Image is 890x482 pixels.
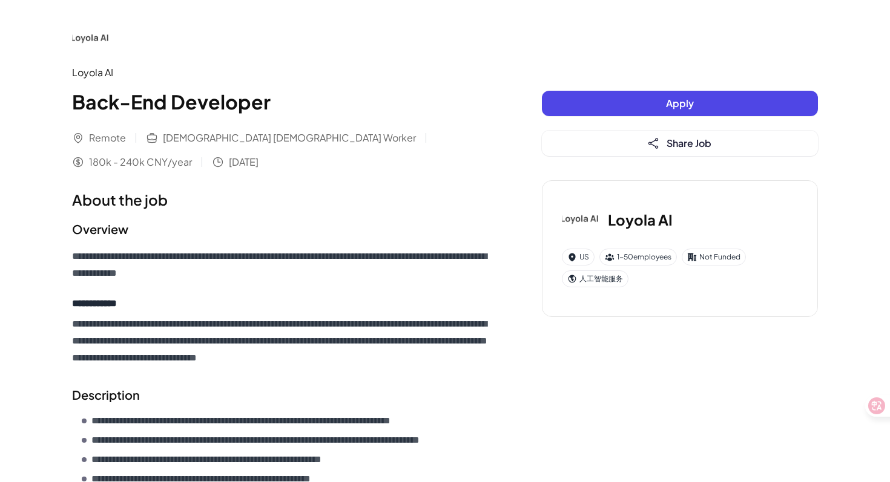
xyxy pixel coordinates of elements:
h3: Loyola AI [608,209,673,230]
div: Not Funded [682,249,746,265]
h1: Back-End Developer [72,87,493,116]
button: Share Job [542,131,818,156]
span: Apply [666,97,694,109]
span: [DATE] [229,155,259,169]
div: 人工智能服务 [562,270,628,287]
div: Loyola AI [72,65,493,80]
div: US [562,249,595,265]
button: Apply [542,91,818,116]
h2: Overview [72,220,493,238]
span: Remote [89,131,126,145]
h2: Description [72,386,493,404]
h1: About the job [72,189,493,210]
span: 180k - 240k CNY/year [89,155,192,169]
div: 1-50 employees [599,249,677,265]
span: [DEMOGRAPHIC_DATA] [DEMOGRAPHIC_DATA] Worker [163,131,416,145]
img: Lo [72,19,111,58]
img: Lo [562,200,601,239]
span: Share Job [667,137,711,149]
